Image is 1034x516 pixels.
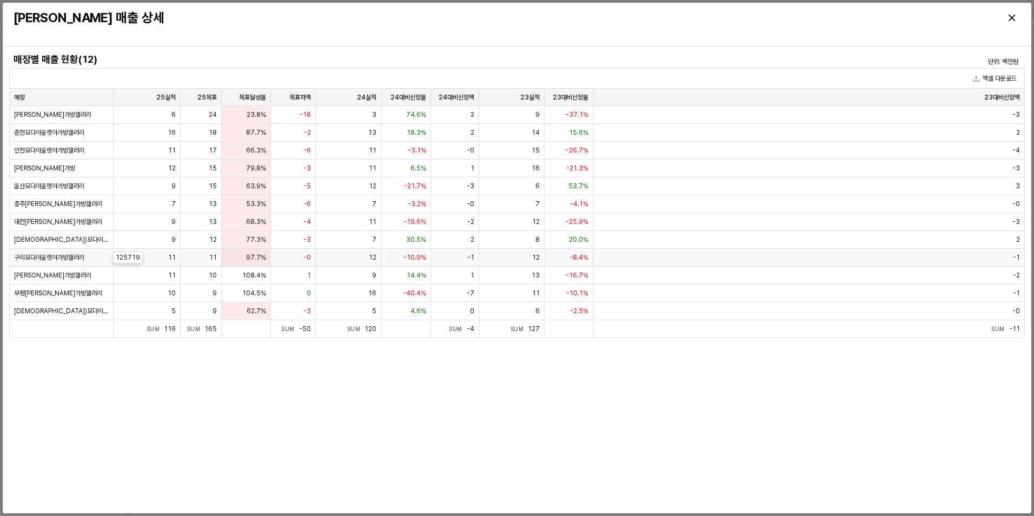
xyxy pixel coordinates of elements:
span: 20.0% [569,235,588,244]
span: 1 [470,271,474,280]
span: [PERSON_NAME]가방 [14,164,75,173]
span: 1 [470,164,474,173]
span: -7 [467,289,474,297]
span: 97.7% [246,253,266,262]
span: -26.7% [566,146,588,155]
span: [PERSON_NAME]가방갤러리 [14,271,91,280]
span: 10 [168,289,176,297]
span: 5 [171,307,176,315]
span: -3 [467,182,474,190]
span: 62.7% [247,307,266,315]
span: 11 [532,289,540,297]
span: 목표차액 [289,93,311,102]
span: 11 [369,146,376,155]
span: -1 [467,253,474,262]
span: 6 [171,110,176,119]
span: 0 [307,289,311,297]
span: -21.3% [566,164,588,173]
span: 충주[PERSON_NAME]가방갤러리 [14,200,102,208]
span: 12 [369,182,376,190]
span: 12 [532,217,540,226]
span: 74.6% [406,110,426,119]
span: 9 [213,289,217,297]
span: 0 [470,307,474,315]
span: -3.1% [408,146,426,155]
span: 68.3% [246,217,266,226]
span: 7 [171,200,176,208]
span: 66.3% [246,146,266,155]
span: 18.3% [407,128,426,137]
span: -3 [303,307,311,315]
span: -6 [303,146,311,155]
span: -0 [467,200,474,208]
span: Sum [147,326,164,332]
span: 79.8% [246,164,266,173]
span: Sum [347,326,365,332]
span: 53.7% [568,182,588,190]
span: -5 [303,182,311,190]
span: -2.5% [570,307,588,315]
span: -16.7% [566,271,588,280]
span: -0 [1012,307,1020,315]
span: 16 [532,164,540,173]
span: 120 [364,325,376,333]
span: -0 [303,253,311,262]
span: 11 [369,217,376,226]
span: -1 [1013,289,1020,297]
span: [DEMOGRAPHIC_DATA])모다이노칩 시흥점 [14,235,109,244]
span: 108.4% [242,271,266,280]
span: 11 [168,271,176,280]
span: 7 [372,235,376,244]
span: -40.4% [403,289,426,297]
span: 대전[PERSON_NAME]가방갤러리 [14,217,102,226]
span: 15.6% [569,128,588,137]
span: 7 [535,200,540,208]
span: -8.4% [569,253,588,262]
span: 25목표 [197,93,217,102]
span: -3 [1012,217,1020,226]
span: 2 [470,128,474,137]
span: -19.6% [403,217,426,226]
span: 23실적 [520,93,540,102]
span: -11 [1009,325,1020,333]
span: 2 [470,235,474,244]
span: 53.3% [246,200,266,208]
span: 11 [168,146,176,155]
span: 13 [209,200,217,208]
span: 9 [171,182,176,190]
h3: [PERSON_NAME] 매출 상세 [14,10,767,25]
span: Sum [511,326,528,332]
span: Sum [281,326,299,332]
span: [PERSON_NAME]가방갤러리 [14,110,91,119]
span: 12 [209,235,217,244]
span: 6 [535,182,540,190]
span: 13 [532,271,540,280]
span: 23대비신장액 [984,93,1020,102]
span: 104.5% [242,289,266,297]
span: 25실적 [156,93,176,102]
span: -4 [467,325,474,333]
span: 11 [209,253,217,262]
span: -0 [1012,200,1020,208]
span: 15 [209,164,217,173]
span: -2 [304,128,311,137]
span: 14 [532,128,540,137]
span: 울산모다아울렛아가방갤러리 [14,182,84,190]
span: 2 [470,110,474,119]
span: 10 [209,271,217,280]
span: -2 [467,217,474,226]
span: -3 [1012,110,1020,119]
span: -6 [303,200,311,208]
button: 엑셀 다운로드 [969,72,1021,85]
span: 3 [1016,182,1020,190]
span: 13 [209,217,217,226]
span: 11 [168,253,176,262]
span: 9 [171,217,176,226]
span: [DEMOGRAPHIC_DATA])모다이노칩양산점 [14,307,109,315]
span: -25.9% [566,217,588,226]
span: -37.1% [566,110,588,119]
span: 6 [535,307,540,315]
span: 23.8% [247,110,266,119]
span: 24대비신장액 [439,93,474,102]
span: 24실적 [357,93,376,102]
